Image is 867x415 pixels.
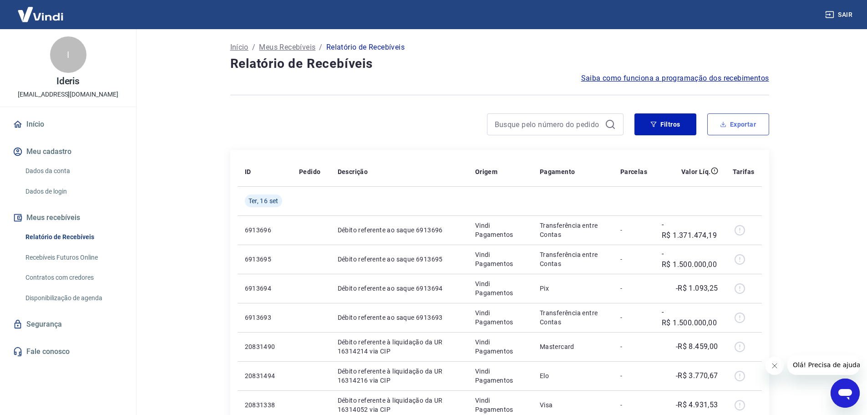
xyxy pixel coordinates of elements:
[11,114,125,134] a: Início
[662,307,718,328] p: -R$ 1.500.000,00
[475,167,497,176] p: Origem
[540,284,606,293] p: Pix
[831,379,860,408] iframe: Botão para abrir a janela de mensagens
[620,400,647,410] p: -
[245,225,284,235] p: 6913696
[495,118,601,131] input: Busque pelo número do pedido
[540,400,606,410] p: Visa
[11,342,125,362] a: Fale conosco
[540,221,606,239] p: Transferência entre Contas
[338,396,461,414] p: Débito referente à liquidação da UR 16314052 via CIP
[245,255,284,264] p: 6913695
[230,55,769,73] h4: Relatório de Recebíveis
[338,284,461,293] p: Débito referente ao saque 6913694
[823,6,856,23] button: Sair
[248,196,279,205] span: Ter, 16 set
[56,77,80,86] p: Ideris
[620,225,647,235] p: -
[338,167,368,176] p: Descrição
[475,279,525,297] p: Vindi Pagamentos
[5,6,76,14] span: Olá! Precisa de ajuda?
[338,367,461,385] p: Débito referente à liquidação da UR 16314216 via CIP
[475,221,525,239] p: Vindi Pagamentos
[634,113,696,135] button: Filtros
[245,284,284,293] p: 6913694
[620,255,647,264] p: -
[540,308,606,327] p: Transferência entre Contas
[338,313,461,322] p: Débito referente ao saque 6913693
[620,313,647,322] p: -
[707,113,769,135] button: Exportar
[540,342,606,351] p: Mastercard
[540,371,606,380] p: Elo
[11,0,70,28] img: Vindi
[22,248,125,267] a: Recebíveis Futuros Online
[245,313,284,322] p: 6913693
[22,228,125,246] a: Relatório de Recebíveis
[676,283,718,294] p: -R$ 1.093,25
[662,248,718,270] p: -R$ 1.500.000,00
[681,167,711,176] p: Valor Líq.
[581,73,769,84] a: Saiba como funciona a programação dos recebimentos
[662,219,718,241] p: -R$ 1.371.474,19
[620,284,647,293] p: -
[22,162,125,180] a: Dados da conta
[540,167,575,176] p: Pagamento
[22,182,125,201] a: Dados de login
[11,208,125,228] button: Meus recebíveis
[338,225,461,235] p: Débito referente ao saque 6913696
[22,268,125,287] a: Contratos com credores
[259,42,315,53] a: Meus Recebíveis
[245,167,251,176] p: ID
[11,142,125,162] button: Meu cadastro
[22,289,125,307] a: Disponibilização de agenda
[338,338,461,356] p: Débito referente à liquidação da UR 16314214 via CIP
[620,167,647,176] p: Parcelas
[676,400,718,410] p: -R$ 4.931,53
[245,371,284,380] p: 20831494
[252,42,255,53] p: /
[319,42,322,53] p: /
[338,255,461,264] p: Débito referente ao saque 6913695
[475,308,525,327] p: Vindi Pagamentos
[18,90,118,99] p: [EMAIL_ADDRESS][DOMAIN_NAME]
[475,367,525,385] p: Vindi Pagamentos
[245,400,284,410] p: 20831338
[620,342,647,351] p: -
[475,250,525,268] p: Vindi Pagamentos
[299,167,320,176] p: Pedido
[540,250,606,268] p: Transferência entre Contas
[766,357,784,375] iframe: Fechar mensagem
[475,396,525,414] p: Vindi Pagamentos
[326,42,405,53] p: Relatório de Recebíveis
[787,355,860,375] iframe: Mensagem da empresa
[50,36,86,73] div: I
[475,338,525,356] p: Vindi Pagamentos
[620,371,647,380] p: -
[676,370,718,381] p: -R$ 3.770,67
[733,167,755,176] p: Tarifas
[230,42,248,53] a: Início
[676,341,718,352] p: -R$ 8.459,00
[245,342,284,351] p: 20831490
[11,314,125,334] a: Segurança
